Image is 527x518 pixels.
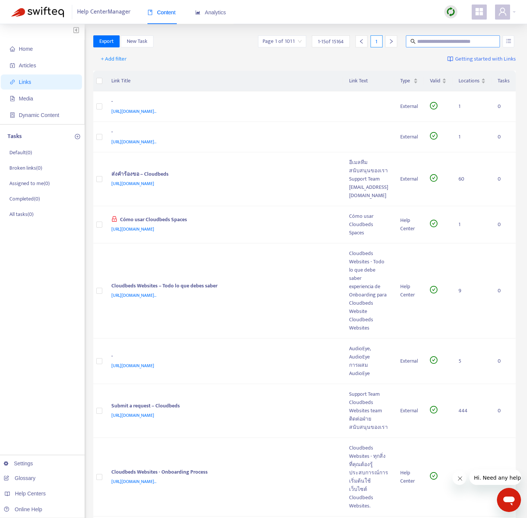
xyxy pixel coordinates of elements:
[453,384,492,438] td: 444
[446,7,456,17] img: sync.dc5367851b00ba804db3.png
[453,71,492,91] th: Locations
[10,96,15,101] span: file-image
[497,488,521,512] iframe: Button to launch messaging window
[111,180,154,187] span: [URL][DOMAIN_NAME]
[195,10,200,15] span: area-chart
[492,384,516,438] td: 0
[400,469,418,485] div: Help Center
[453,471,467,485] iframe: Close message
[111,362,154,369] span: [URL][DOMAIN_NAME]
[349,469,388,494] div: ประสบการณ์การเริ่มต้นใช้เว็บไซต์
[111,97,334,107] div: -
[400,216,418,233] div: Help Center
[349,361,388,378] div: การผสม AudioEye
[492,243,516,339] td: 0
[147,10,153,15] span: book
[430,472,437,480] span: check-circle
[9,164,42,172] p: Broken links ( 0 )
[349,316,388,332] div: Cloudbeds Websites
[453,206,492,243] td: 1
[492,438,516,516] td: 0
[19,46,33,52] span: Home
[349,212,388,237] div: Cómo usar Cloudbeds Spaces
[349,249,388,283] div: Cloudbeds Websites - Todo lo que debe saber
[453,152,492,206] td: 60
[389,39,394,44] span: right
[492,91,516,122] td: 0
[447,53,516,65] a: Getting started with Links
[19,62,36,68] span: Articles
[111,225,154,233] span: [URL][DOMAIN_NAME]
[147,9,176,15] span: Content
[111,170,334,180] div: ส่งคำร้องขอ – Cloudbeds
[359,39,364,44] span: left
[469,469,521,485] iframe: Message from company
[453,91,492,122] td: 1
[11,7,64,17] img: Swifteq
[430,220,437,227] span: check-circle
[349,398,388,415] div: Cloudbeds Websites team
[9,195,40,203] p: Completed ( 0 )
[430,174,437,182] span: check-circle
[343,71,394,91] th: Link Text
[492,339,516,384] td: 0
[111,216,334,225] div: Cómo usar Cloudbeds Spaces
[430,132,437,140] span: check-circle
[424,71,453,91] th: Valid
[19,112,59,118] span: Dynamic Content
[498,7,507,16] span: user
[111,138,156,146] span: [URL][DOMAIN_NAME]..
[349,175,388,183] div: Support Team
[400,283,418,299] div: Help Center
[111,282,334,292] div: Cloudbeds Websites – Todo lo que debes saber
[10,63,15,68] span: account-book
[15,491,46,497] span: Help Centers
[349,345,388,353] div: AudioEye,
[453,122,492,152] td: 1
[349,444,388,469] div: Cloudbeds Websites - ทุกสิ่งที่คุณต้องรู้
[349,494,388,510] div: Cloudbeds Websites.
[111,478,156,485] span: [URL][DOMAIN_NAME]..
[475,7,484,16] span: appstore
[9,149,32,156] p: Default ( 0 )
[400,133,418,141] div: External
[111,216,117,222] span: lock
[453,438,492,516] td: 19
[77,5,131,19] span: Help Center Manager
[127,37,147,46] span: New Task
[101,55,127,64] span: + Add filter
[5,5,54,11] span: Hi. Need any help?
[9,210,33,218] p: All tasks ( 0 )
[111,402,334,412] div: Submit a request – Cloudbeds
[506,38,511,44] span: unordered-list
[9,179,50,187] p: Assigned to me ( 0 )
[492,206,516,243] td: 0
[10,112,15,118] span: container
[400,102,418,111] div: External
[503,35,514,47] button: unordered-list
[430,286,437,293] span: check-circle
[75,134,80,139] span: plus-circle
[349,390,388,398] div: Support Team
[492,152,516,206] td: 0
[430,406,437,413] span: check-circle
[453,243,492,339] td: 9
[4,460,33,466] a: Settings
[95,53,132,65] button: + Add filter
[99,37,114,46] span: Export
[349,158,388,175] div: อีเมลทีมสนับสนุนของเรา
[105,71,343,91] th: Link Title
[19,96,33,102] span: Media
[93,35,120,47] button: Export
[400,77,412,85] span: Type
[8,132,22,141] p: Tasks
[453,339,492,384] td: 5
[492,71,516,91] th: Tasks
[111,468,334,478] div: Cloudbeds Websites - Onboarding Process
[318,38,344,46] span: 1 - 15 of 15164
[4,506,42,512] a: Online Help
[430,102,437,109] span: check-circle
[430,356,437,364] span: check-circle
[195,9,226,15] span: Analytics
[111,128,334,138] div: -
